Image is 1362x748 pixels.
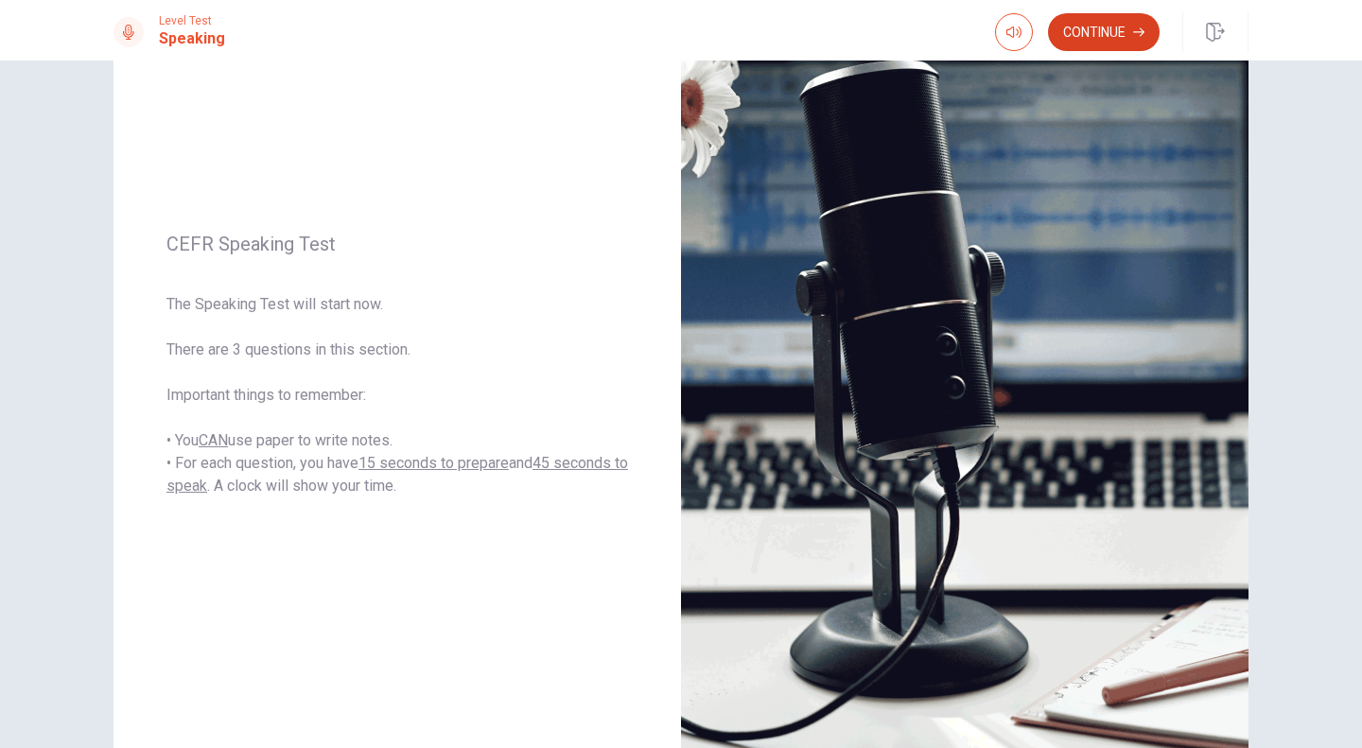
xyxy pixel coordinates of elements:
[159,14,225,27] span: Level Test
[166,293,628,497] span: The Speaking Test will start now. There are 3 questions in this section. Important things to reme...
[1048,13,1160,51] button: Continue
[159,27,225,50] h1: Speaking
[358,454,509,472] u: 15 seconds to prepare
[199,431,228,449] u: CAN
[166,233,628,255] span: CEFR Speaking Test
